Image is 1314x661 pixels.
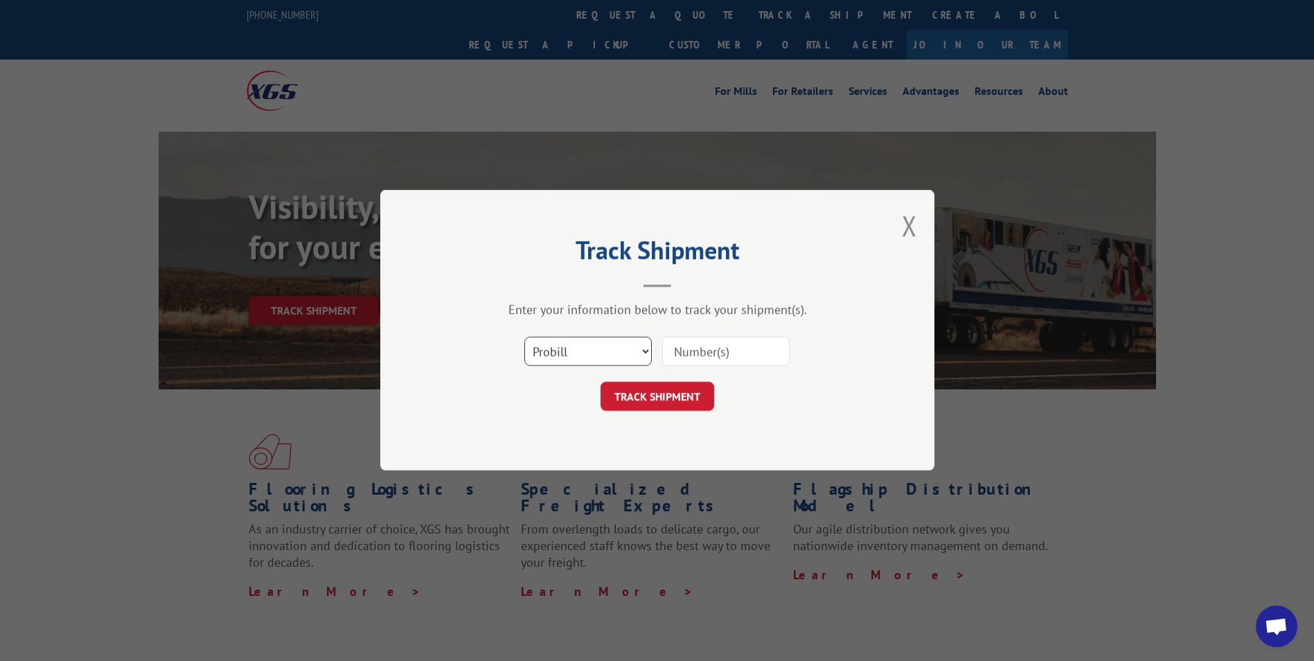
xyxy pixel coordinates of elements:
input: Number(s) [662,337,790,367]
div: Open chat [1256,606,1297,647]
div: Enter your information below to track your shipment(s). [450,302,865,318]
h2: Track Shipment [450,240,865,267]
button: Close modal [902,207,917,244]
button: TRACK SHIPMENT [601,382,714,412]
